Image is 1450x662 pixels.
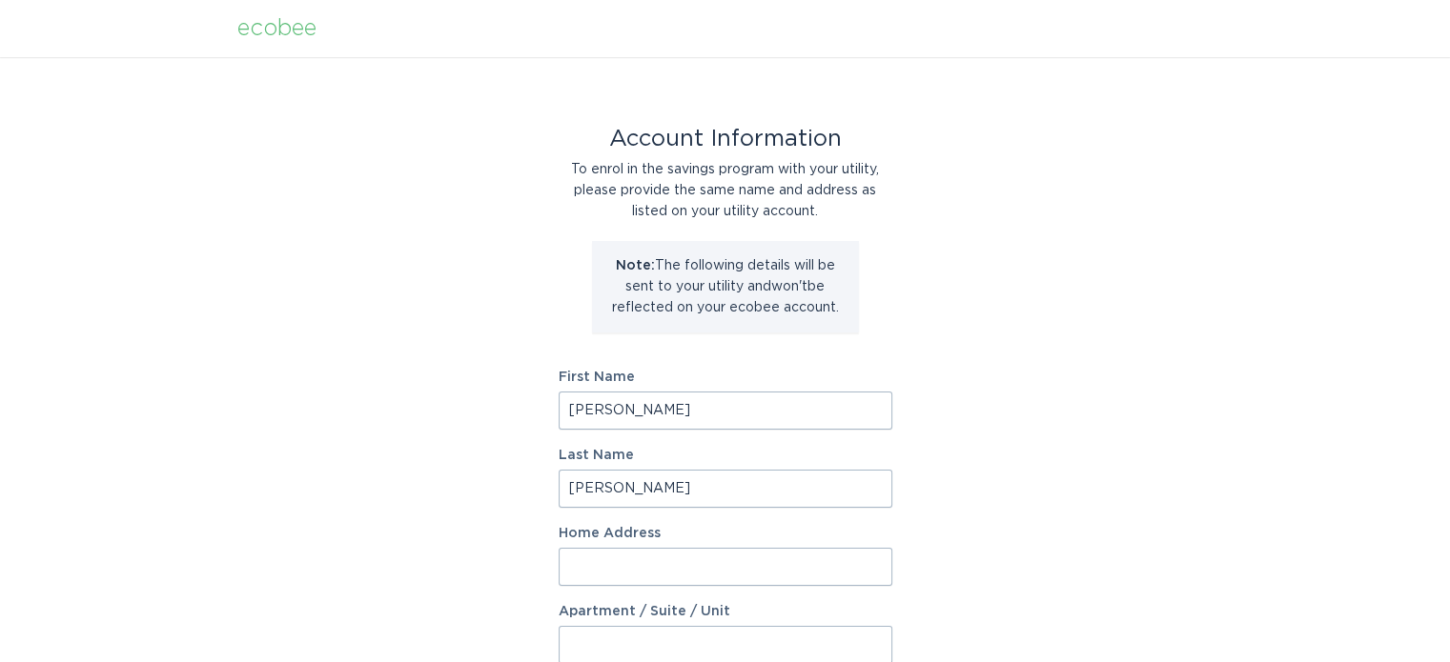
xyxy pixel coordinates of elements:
[616,259,655,272] strong: Note:
[237,18,317,39] div: ecobee
[559,371,892,384] label: First Name
[559,605,892,618] label: Apartment / Suite / Unit
[559,129,892,150] div: Account Information
[559,527,892,540] label: Home Address
[559,449,892,462] label: Last Name
[606,255,845,318] p: The following details will be sent to your utility and won't be reflected on your ecobee account.
[559,159,892,222] div: To enrol in the savings program with your utility, please provide the same name and address as li...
